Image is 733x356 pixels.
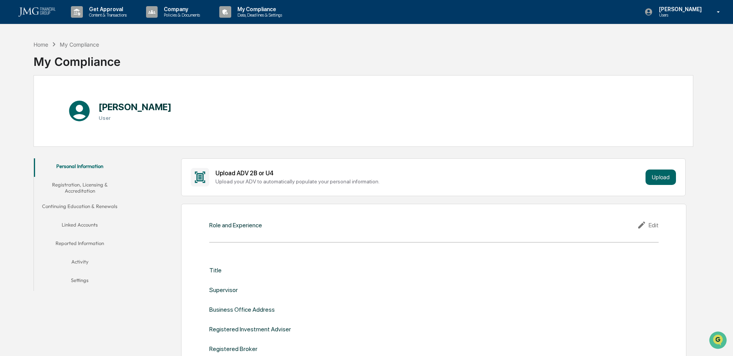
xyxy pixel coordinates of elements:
[34,217,126,235] button: Linked Accounts
[215,170,642,177] div: Upload ADV 2B or U4
[8,59,22,73] img: 1746055101610-c473b297-6a78-478c-a979-82029cc54cd1
[34,235,126,254] button: Reported Information
[158,6,204,12] p: Company
[215,178,642,185] div: Upload your ADV to automatically populate your personal information.
[231,12,286,18] p: Data, Deadlines & Settings
[653,6,706,12] p: [PERSON_NAME]
[15,112,49,119] span: Data Lookup
[34,41,48,48] div: Home
[34,49,121,69] div: My Compliance
[20,35,127,43] input: Clear
[83,6,131,12] p: Get Approval
[209,345,257,353] div: Registered Broker
[77,131,93,136] span: Pylon
[653,12,706,18] p: Users
[209,267,222,274] div: Title
[231,6,286,12] p: My Compliance
[18,7,55,17] img: logo
[99,101,171,113] h1: [PERSON_NAME]
[60,41,99,48] div: My Compliance
[209,326,291,333] div: Registered Investment Adviser
[56,98,62,104] div: 🗄️
[209,222,262,229] div: Role and Experience
[637,220,659,230] div: Edit
[5,94,53,108] a: 🖐️Preclearance
[8,113,14,119] div: 🔎
[8,16,140,29] p: How can we help?
[34,158,126,291] div: secondary tabs example
[26,59,126,67] div: Start new chat
[34,254,126,272] button: Activity
[99,115,171,121] h3: User
[158,12,204,18] p: Policies & Documents
[209,286,238,294] div: Supervisor
[34,177,126,199] button: Registration, Licensing & Accreditation
[34,198,126,217] button: Continuing Education & Renewals
[54,130,93,136] a: Powered byPylon
[131,61,140,71] button: Start new chat
[83,12,131,18] p: Content & Transactions
[5,109,52,123] a: 🔎Data Lookup
[209,306,275,313] div: Business Office Address
[34,158,126,177] button: Personal Information
[708,331,729,351] iframe: Open customer support
[26,67,98,73] div: We're available if you need us!
[8,98,14,104] div: 🖐️
[646,170,676,185] button: Upload
[15,97,50,105] span: Preclearance
[64,97,96,105] span: Attestations
[34,272,126,291] button: Settings
[53,94,99,108] a: 🗄️Attestations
